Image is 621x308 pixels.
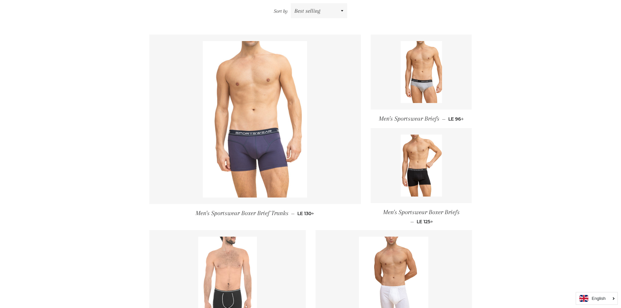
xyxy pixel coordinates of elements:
[379,115,439,122] span: Men's Sportswear Briefs
[371,203,472,230] a: Men's Sportswear Boxer Briefs — LE 125
[579,295,614,302] a: English
[383,209,460,216] span: Men's Sportswear Boxer Briefs
[592,296,606,301] i: English
[196,210,288,217] span: Men's Sportswear Boxer Brief Trunks
[417,219,433,225] span: LE 125
[442,116,446,122] span: —
[297,211,314,216] span: LE 130
[448,116,464,122] span: LE 96
[410,219,414,225] span: —
[149,204,361,223] a: Men's Sportswear Boxer Brief Trunks — LE 130
[274,8,288,14] span: Sort by
[371,110,472,128] a: Men's Sportswear Briefs — LE 96
[291,211,295,216] span: —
